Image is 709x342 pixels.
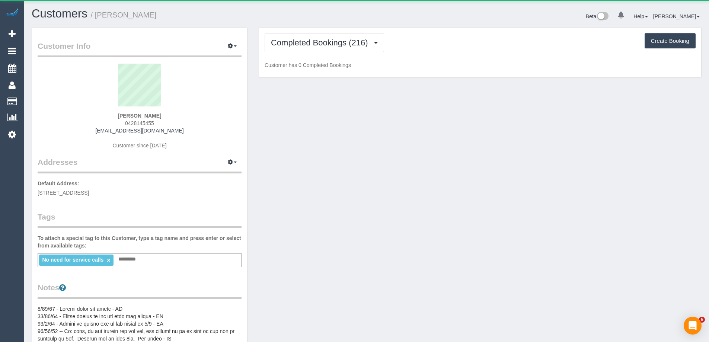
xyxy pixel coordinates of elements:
[38,190,89,196] span: [STREET_ADDRESS]
[596,12,609,22] img: New interface
[265,61,696,69] p: Customer has 0 Completed Bookings
[107,257,110,263] a: ×
[42,257,103,263] span: No need for service calls
[38,282,242,299] legend: Notes
[38,180,79,187] label: Default Address:
[38,41,242,57] legend: Customer Info
[118,113,161,119] strong: [PERSON_NAME]
[38,234,242,249] label: To attach a special tag to this Customer, type a tag name and press enter or select from availabl...
[271,38,371,47] span: Completed Bookings (216)
[125,120,154,126] span: 0428145455
[112,143,166,148] span: Customer since [DATE]
[91,11,157,19] small: / [PERSON_NAME]
[633,13,648,19] a: Help
[4,7,19,18] img: Automaid Logo
[265,33,384,52] button: Completed Bookings (216)
[653,13,700,19] a: [PERSON_NAME]
[586,13,609,19] a: Beta
[645,33,696,49] button: Create Booking
[95,128,183,134] a: [EMAIL_ADDRESS][DOMAIN_NAME]
[699,317,705,323] span: 6
[684,317,702,335] div: Open Intercom Messenger
[38,211,242,228] legend: Tags
[32,7,87,20] a: Customers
